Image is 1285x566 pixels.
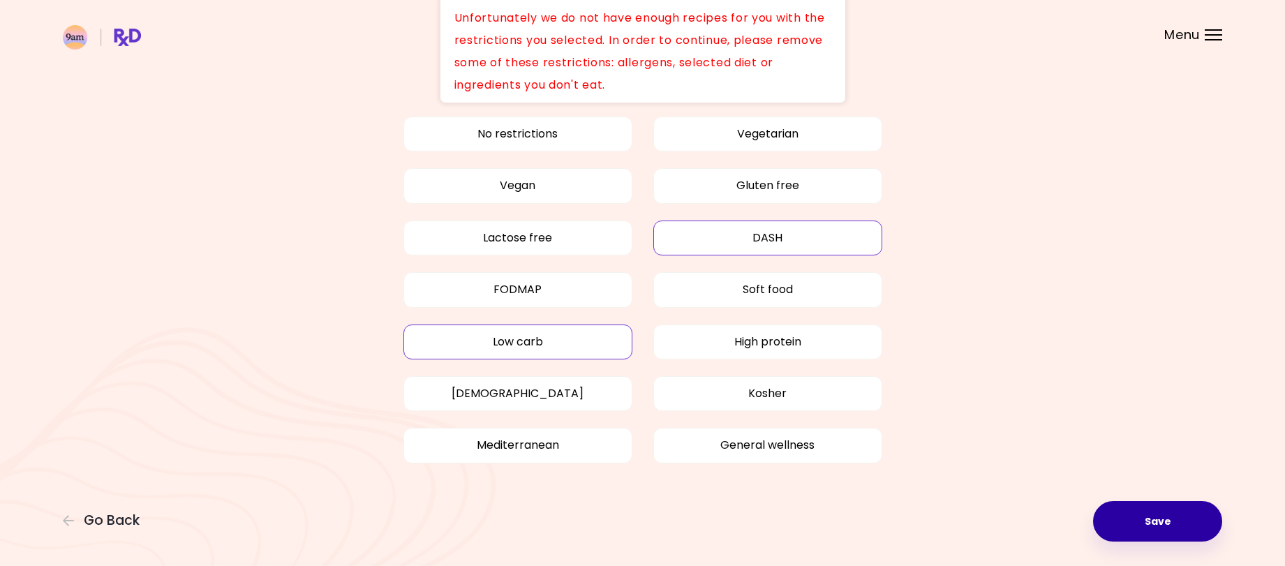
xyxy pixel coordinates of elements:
button: No restrictions [403,117,632,151]
span: Menu [1164,29,1200,41]
button: Vegetarian [653,117,882,151]
button: Soft food [653,272,882,307]
button: FODMAP [403,272,632,307]
button: Kosher [653,376,882,411]
button: [DEMOGRAPHIC_DATA] [403,376,632,411]
button: Save [1093,501,1222,542]
button: High protein [653,325,882,359]
button: Low carb [403,325,632,359]
button: General wellness [653,428,882,463]
img: RxDiet [63,25,141,50]
button: Mediterranean [403,428,632,463]
button: Gluten free [653,168,882,203]
button: Go Back [63,513,147,528]
h1: Select your household diet [399,60,887,87]
button: Vegan [403,168,632,203]
button: Lactose free [403,221,632,255]
span: Go Back [84,513,140,528]
button: DASH [653,221,882,255]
